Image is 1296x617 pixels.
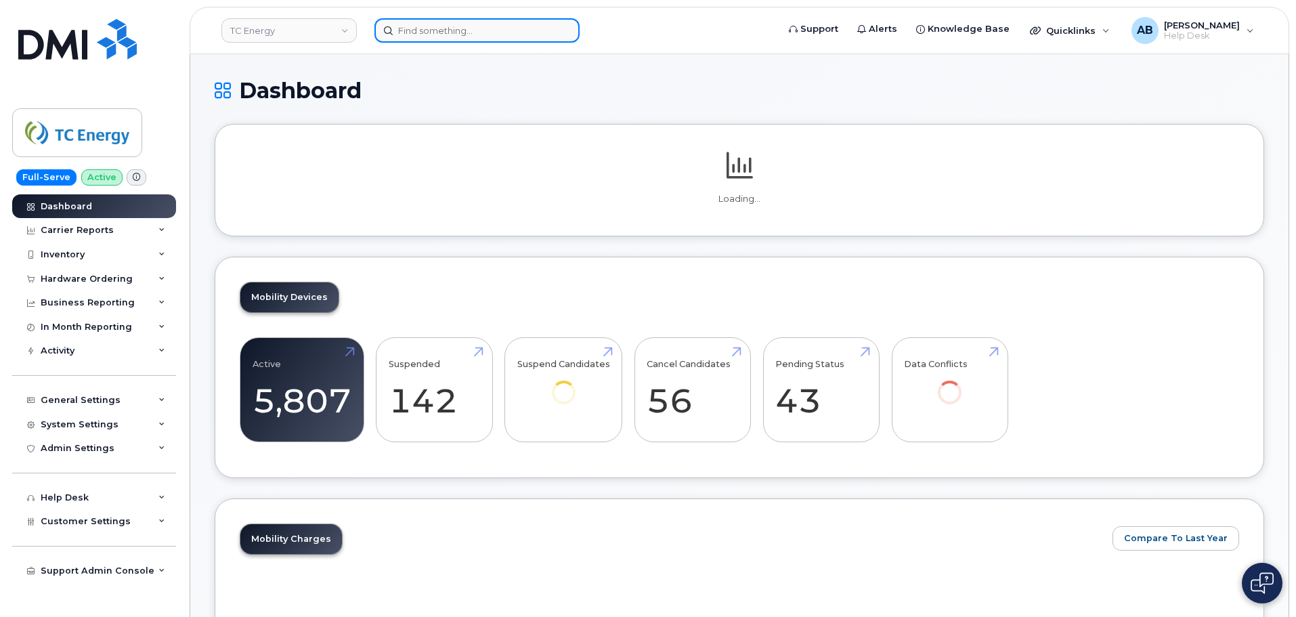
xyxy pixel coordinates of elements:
a: Pending Status 43 [775,345,867,435]
a: Active 5,807 [253,345,351,435]
img: Open chat [1251,572,1274,594]
a: Cancel Candidates 56 [647,345,738,435]
p: Loading... [240,193,1239,205]
a: Suspend Candidates [517,345,610,423]
a: Data Conflicts [904,345,995,423]
button: Compare To Last Year [1113,526,1239,551]
a: Mobility Devices [240,282,339,312]
a: Suspended 142 [389,345,480,435]
a: Mobility Charges [240,524,342,554]
h1: Dashboard [215,79,1264,102]
span: Compare To Last Year [1124,532,1228,545]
